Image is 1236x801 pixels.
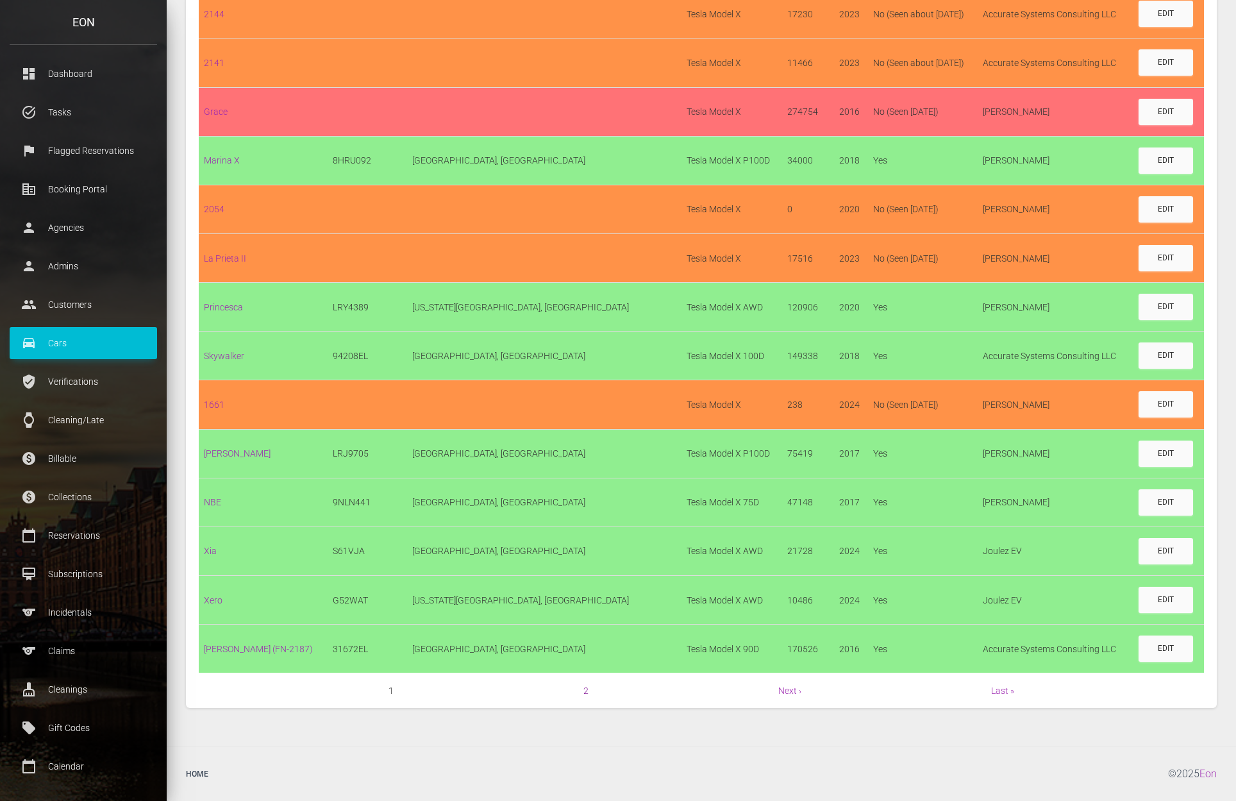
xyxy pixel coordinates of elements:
div: Edit [1158,204,1174,215]
p: Agencies [19,218,147,237]
a: Edit [1139,489,1193,516]
p: Claims [19,641,147,661]
div: Edit [1158,57,1174,68]
p: Cars [19,333,147,353]
td: No (Seen about [DATE]) [868,38,978,87]
td: Yes [868,136,978,185]
a: Grace [204,106,228,117]
a: dashboard Dashboard [10,58,157,90]
nav: pager [199,683,1204,698]
div: Edit [1158,155,1174,166]
td: Accurate Systems Consulting LLC [978,625,1133,673]
a: Edit [1139,294,1193,320]
div: Edit [1158,350,1174,361]
a: Edit [1139,636,1193,662]
a: Princesca [204,302,243,312]
td: Tesla Model X 100D [681,332,783,380]
div: Edit [1158,643,1174,654]
a: paid Collections [10,481,157,513]
a: Edit [1139,441,1193,467]
a: Skywalker [204,351,244,361]
div: Edit [1158,301,1174,312]
div: Edit [1158,106,1174,117]
a: Edit [1139,148,1193,174]
td: No (Seen [DATE]) [868,233,978,282]
td: LRY4389 [328,283,407,332]
a: task_alt Tasks [10,96,157,128]
td: 274754 [782,87,834,136]
td: Tesla Model X AWD [681,527,783,575]
p: Tasks [19,103,147,122]
td: 10486 [782,575,834,624]
a: Edit [1139,196,1193,223]
td: [GEOGRAPHIC_DATA], [GEOGRAPHIC_DATA] [407,527,681,575]
a: Edit [1139,587,1193,613]
td: 2023 [834,38,868,87]
div: Edit [1158,399,1174,410]
a: 1661 [204,400,224,410]
td: 75419 [782,429,834,478]
a: 2054 [204,204,224,214]
p: Gift Codes [19,718,147,738]
a: Edit [1139,391,1193,417]
a: 2 [583,686,589,696]
td: 120906 [782,283,834,332]
p: Billable [19,449,147,468]
a: cleaning_services Cleanings [10,673,157,705]
td: Yes [868,332,978,380]
td: Tesla Model X AWD [681,283,783,332]
div: Edit [1158,448,1174,459]
td: [GEOGRAPHIC_DATA], [GEOGRAPHIC_DATA] [407,478,681,527]
td: Tesla Model X [681,87,783,136]
p: Subscriptions [19,564,147,584]
td: Tesla Model X [681,185,783,233]
td: S61VJA [328,527,407,575]
p: Dashboard [19,64,147,83]
a: Next › [778,686,801,696]
p: Customers [19,295,147,314]
a: paid Billable [10,443,157,475]
a: verified_user Verifications [10,366,157,398]
td: 2024 [834,380,868,429]
a: sports Claims [10,635,157,667]
td: 21728 [782,527,834,575]
p: Incidentals [19,603,147,622]
a: person Admins [10,250,157,282]
td: 9NLN441 [328,478,407,527]
td: 238 [782,380,834,429]
td: 2016 [834,87,868,136]
a: [PERSON_NAME] (FN-2187) [204,644,313,654]
a: [PERSON_NAME] [204,448,271,459]
td: Tesla Model X P100D [681,136,783,185]
p: Cleaning/Late [19,410,147,430]
td: [PERSON_NAME] [978,478,1133,527]
td: Tesla Model X [681,380,783,429]
a: Last » [991,686,1014,696]
a: calendar_today Calendar [10,750,157,782]
td: 2018 [834,332,868,380]
a: sports Incidentals [10,596,157,628]
a: Home [176,757,218,791]
td: Yes [868,478,978,527]
a: card_membership Subscriptions [10,558,157,590]
a: Xero [204,595,222,605]
p: Collections [19,487,147,507]
td: [PERSON_NAME] [978,429,1133,478]
td: Accurate Systems Consulting LLC [978,332,1133,380]
td: 8HRU092 [328,136,407,185]
td: [PERSON_NAME] [978,380,1133,429]
a: Edit [1139,1,1193,27]
p: Cleanings [19,680,147,699]
a: Xia [204,546,217,556]
a: local_offer Gift Codes [10,712,157,744]
td: Tesla Model X [681,38,783,87]
a: Marina X [204,155,240,165]
a: drive_eta Cars [10,327,157,359]
div: © 2025 [1168,757,1226,791]
p: Calendar [19,757,147,776]
td: [PERSON_NAME] [978,283,1133,332]
td: Yes [868,575,978,624]
td: 2018 [834,136,868,185]
a: person Agencies [10,212,157,244]
a: Eon [1199,768,1217,780]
